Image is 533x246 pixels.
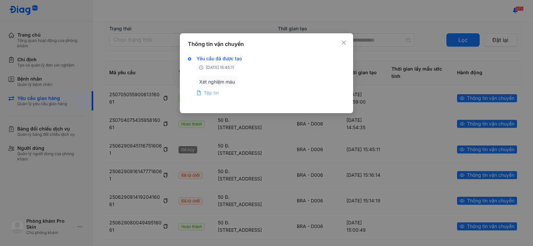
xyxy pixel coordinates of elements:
label: Yêu cầu đã được tạo [197,56,242,61]
span: Tệp tin [204,90,219,96]
span: close [341,40,346,45]
span: clock-circle [199,66,203,70]
div: Thông tin vận chuyển [188,40,345,48]
div: Xét nghiệm máu [197,76,238,88]
button: Close [340,39,347,46]
a: fileTệp tin [197,90,219,96]
span: [DATE] 15:45:11 [197,64,237,72]
span: file [197,91,201,95]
